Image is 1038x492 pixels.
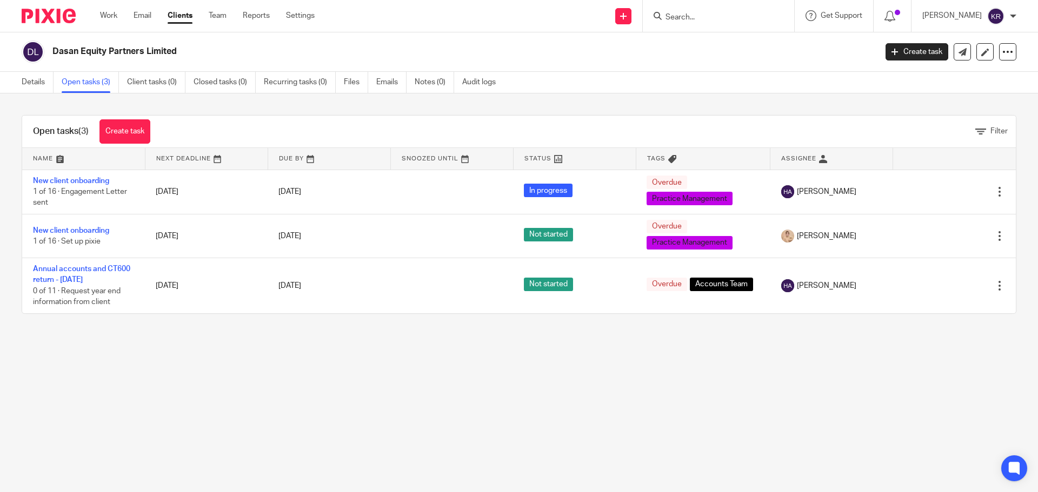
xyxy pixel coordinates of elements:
[797,280,856,291] span: [PERSON_NAME]
[194,72,256,93] a: Closed tasks (0)
[145,214,268,258] td: [DATE]
[647,236,733,250] span: Practice Management
[821,12,862,19] span: Get Support
[690,278,753,291] span: Accounts Team
[243,10,270,21] a: Reports
[647,192,733,205] span: Practice Management
[145,170,268,214] td: [DATE]
[990,127,1008,135] span: Filter
[278,232,301,240] span: [DATE]
[33,265,130,284] a: Annual accounts and CT600 return - [DATE]
[22,72,54,93] a: Details
[415,72,454,93] a: Notes (0)
[209,10,227,21] a: Team
[278,188,301,196] span: [DATE]
[524,278,573,291] span: Not started
[524,156,551,161] span: Status
[781,279,794,292] img: svg%3E
[100,10,117,21] a: Work
[402,156,458,161] span: Snoozed Until
[264,72,336,93] a: Recurring tasks (0)
[664,13,762,23] input: Search
[52,46,706,57] h2: Dasan Equity Partners Limited
[33,238,101,245] span: 1 of 16 · Set up pixie
[647,176,687,189] span: Overdue
[781,185,794,198] img: svg%3E
[797,231,856,241] span: [PERSON_NAME]
[647,278,687,291] span: Overdue
[376,72,407,93] a: Emails
[647,220,687,233] span: Overdue
[886,43,948,60] a: Create task
[33,227,109,234] a: New client onboarding
[168,10,192,21] a: Clients
[462,72,504,93] a: Audit logs
[922,10,982,21] p: [PERSON_NAME]
[647,156,666,161] span: Tags
[22,41,44,63] img: svg%3E
[33,177,109,185] a: New client onboarding
[781,230,794,242] img: DSC06218%20-%20Copy.JPG
[99,119,150,144] a: Create task
[286,10,315,21] a: Settings
[78,127,89,136] span: (3)
[33,287,121,306] span: 0 of 11 · Request year end information from client
[33,126,89,137] h1: Open tasks
[134,10,151,21] a: Email
[987,8,1004,25] img: svg%3E
[524,228,573,241] span: Not started
[797,186,856,197] span: [PERSON_NAME]
[33,188,127,207] span: 1 of 16 · Engagement Letter sent
[524,184,573,197] span: In progress
[22,9,76,23] img: Pixie
[344,72,368,93] a: Files
[62,72,119,93] a: Open tasks (3)
[145,258,268,313] td: [DATE]
[127,72,185,93] a: Client tasks (0)
[278,282,301,289] span: [DATE]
